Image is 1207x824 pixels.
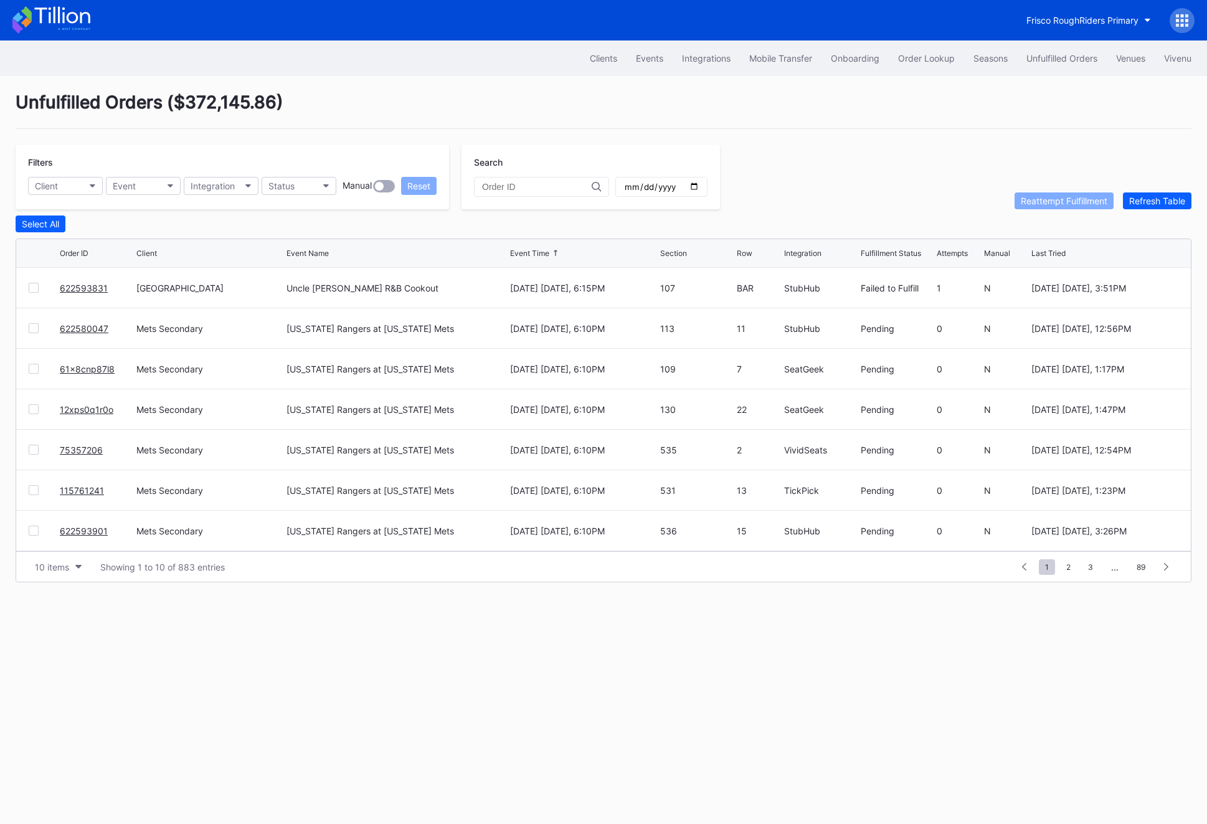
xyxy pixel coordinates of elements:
div: Pending [861,445,934,455]
div: 2 [737,445,781,455]
div: [DATE] [DATE], 12:56PM [1031,323,1178,334]
div: ... [1102,562,1128,572]
div: 0 [937,526,981,536]
div: Section [660,249,687,258]
div: [DATE] [DATE], 6:10PM [510,445,657,455]
div: BAR [737,283,781,293]
a: Integrations [673,47,740,70]
div: Order ID [60,249,88,258]
div: StubHub [784,526,858,536]
div: Onboarding [831,53,879,64]
div: Client [35,181,58,191]
div: 13 [737,485,781,496]
div: Mets Secondary [136,485,283,496]
button: Integration [184,177,258,195]
button: Vivenu [1155,47,1201,70]
div: [DATE] [DATE], 1:23PM [1031,485,1178,496]
div: Integrations [682,53,731,64]
div: N [984,404,1028,415]
div: Fulfillment Status [861,249,921,258]
a: 622580047 [60,323,108,334]
div: Pending [861,323,934,334]
div: 113 [660,323,734,334]
span: 89 [1130,559,1152,575]
div: [DATE] [DATE], 6:10PM [510,323,657,334]
a: 75357206 [60,445,103,455]
a: 622593831 [60,283,108,293]
div: [DATE] [DATE], 12:54PM [1031,445,1178,455]
div: [DATE] [DATE], 6:10PM [510,526,657,536]
input: Order ID [482,182,592,192]
button: Refresh Table [1123,192,1191,209]
button: Mobile Transfer [740,47,821,70]
div: [DATE] [DATE], 6:15PM [510,283,657,293]
div: 0 [937,323,981,334]
span: 1 [1039,559,1055,575]
div: Row [737,249,752,258]
button: Status [262,177,336,195]
a: 61x8cnp87l8 [60,364,115,374]
div: [DATE] [DATE], 1:17PM [1031,364,1178,374]
div: Search [474,157,708,168]
div: N [984,364,1028,374]
div: [DATE] [DATE], 3:51PM [1031,283,1178,293]
div: Events [636,53,663,64]
div: Pending [861,404,934,415]
button: Reattempt Fulfillment [1015,192,1114,209]
div: [DATE] [DATE], 1:47PM [1031,404,1178,415]
button: Client [28,177,103,195]
button: Clients [580,47,627,70]
div: Mets Secondary [136,364,283,374]
div: Manual [343,180,372,192]
a: Events [627,47,673,70]
div: N [984,283,1028,293]
a: 115761241 [60,485,104,496]
div: Filters [28,157,437,168]
div: 7 [737,364,781,374]
div: 11 [737,323,781,334]
div: [US_STATE] Rangers at [US_STATE] Mets [286,526,454,536]
div: VividSeats [784,445,858,455]
a: 622593901 [60,526,108,536]
span: 2 [1060,559,1077,575]
button: Unfulfilled Orders [1017,47,1107,70]
div: Event Name [286,249,329,258]
div: 0 [937,404,981,415]
button: Seasons [964,47,1017,70]
div: Client [136,249,157,258]
div: Reattempt Fulfillment [1021,196,1107,206]
div: [US_STATE] Rangers at [US_STATE] Mets [286,323,454,334]
div: 0 [937,485,981,496]
div: [DATE] [DATE], 3:26PM [1031,526,1178,536]
div: Seasons [973,53,1008,64]
div: Order Lookup [898,53,955,64]
div: SeatGeek [784,364,858,374]
div: [US_STATE] Rangers at [US_STATE] Mets [286,445,454,455]
div: Mets Secondary [136,404,283,415]
div: Mets Secondary [136,526,283,536]
div: Integration [191,181,235,191]
div: Status [268,181,295,191]
div: 535 [660,445,734,455]
button: Select All [16,215,65,232]
div: Pending [861,364,934,374]
div: Pending [861,485,934,496]
div: Clients [590,53,617,64]
div: [DATE] [DATE], 6:10PM [510,404,657,415]
div: Refresh Table [1129,196,1185,206]
div: Vivenu [1164,53,1191,64]
div: Event Time [510,249,549,258]
div: Last Tried [1031,249,1066,258]
div: [US_STATE] Rangers at [US_STATE] Mets [286,485,454,496]
a: Onboarding [821,47,889,70]
div: Event [113,181,136,191]
div: Select All [22,219,59,229]
div: 0 [937,445,981,455]
div: Unfulfilled Orders [1026,53,1097,64]
button: Venues [1107,47,1155,70]
span: 3 [1082,559,1099,575]
div: Venues [1116,53,1145,64]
